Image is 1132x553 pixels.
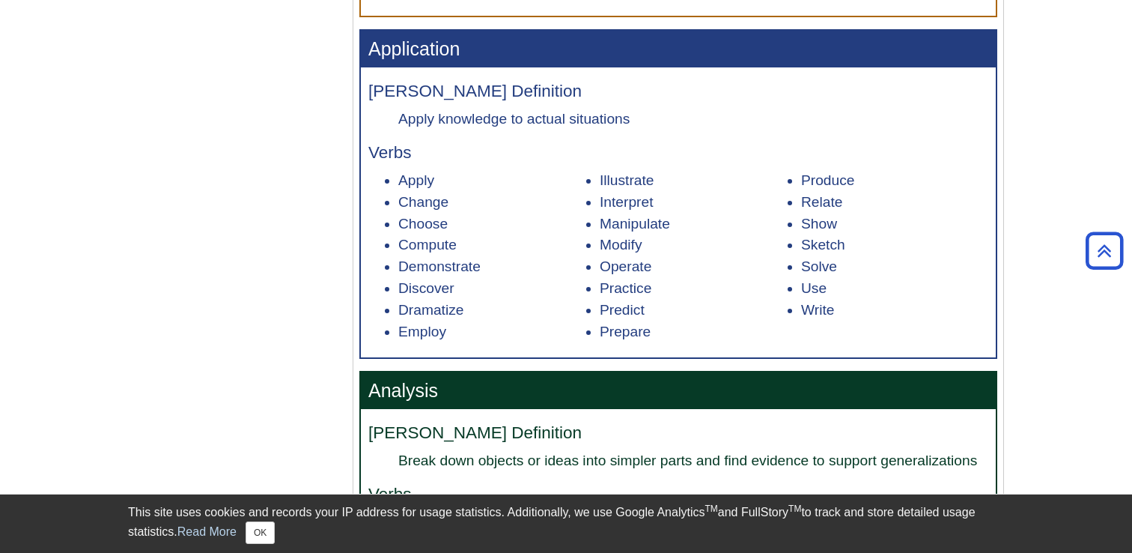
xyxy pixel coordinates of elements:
[368,82,988,101] h4: [PERSON_NAME] Definition
[398,321,585,343] li: Employ
[398,214,585,235] li: Choose
[600,235,787,256] li: Modify
[801,235,988,256] li: Sketch
[801,170,988,192] li: Produce
[128,504,1004,544] div: This site uses cookies and records your IP address for usage statistics. Additionally, we use Goo...
[398,278,585,300] li: Discover
[246,522,275,544] button: Close
[600,192,787,214] li: Interpret
[801,278,988,300] li: Use
[600,278,787,300] li: Practice
[368,424,988,443] h4: [PERSON_NAME] Definition
[801,214,988,235] li: Show
[398,170,585,192] li: Apply
[398,192,585,214] li: Change
[705,504,717,514] sup: TM
[398,256,585,278] li: Demonstrate
[361,31,996,67] h3: Application
[788,504,801,514] sup: TM
[398,450,988,471] dd: Break down objects or ideas into simpler parts and find evidence to support generalizations
[600,214,787,235] li: Manipulate
[600,256,787,278] li: Operate
[600,300,787,321] li: Predict
[801,256,988,278] li: Solve
[600,321,787,343] li: Prepare
[398,109,988,129] dd: Apply knowledge to actual situations
[1080,241,1128,261] a: Back to Top
[801,192,988,214] li: Relate
[361,372,996,409] h3: Analysis
[368,144,988,163] h4: Verbs
[398,300,585,321] li: Dramatize
[600,170,787,192] li: Illustrate
[801,300,988,321] li: Write
[368,486,988,504] h4: Verbs
[177,525,237,538] a: Read More
[398,235,585,256] li: Compute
